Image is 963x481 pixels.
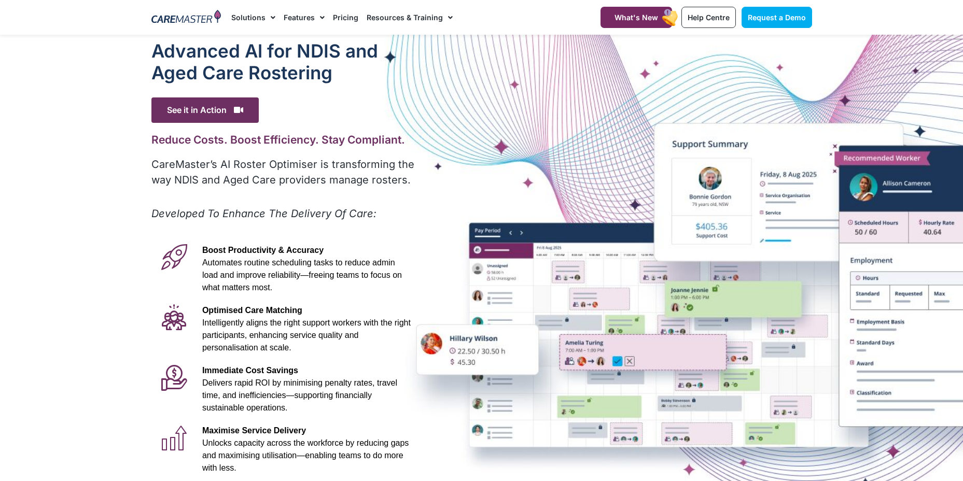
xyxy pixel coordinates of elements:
[151,207,376,220] em: Developed To Enhance The Delivery Of Care:
[742,7,812,28] a: Request a Demo
[688,13,730,22] span: Help Centre
[151,10,221,25] img: CareMaster Logo
[151,97,259,123] span: See it in Action
[151,133,416,146] h2: Reduce Costs. Boost Efficiency. Stay Compliant.
[748,13,806,22] span: Request a Demo
[681,7,736,28] a: Help Centre
[202,426,306,435] span: Maximise Service Delivery
[202,246,324,254] span: Boost Productivity & Accuracy
[601,7,672,28] a: What's New
[202,258,402,292] span: Automates routine scheduling tasks to reduce admin load and improve reliability—freeing teams to ...
[151,157,416,188] p: CareMaster’s AI Roster Optimiser is transforming the way NDIS and Aged Care providers manage rost...
[202,366,298,375] span: Immediate Cost Savings
[151,40,416,83] h1: Advanced Al for NDIS and Aged Care Rostering
[202,318,411,352] span: Intelligently aligns the right support workers with the right participants, enhancing service qua...
[202,378,397,412] span: Delivers rapid ROI by minimising penalty rates, travel time, and inefficiencies—supporting financ...
[615,13,658,22] span: What's New
[202,306,302,315] span: Optimised Care Matching
[202,438,409,472] span: Unlocks capacity across the workforce by reducing gaps and maximising utilisation—enabling teams ...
